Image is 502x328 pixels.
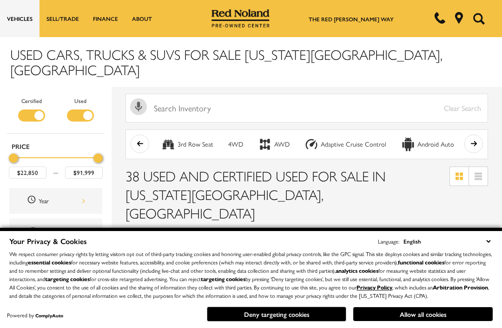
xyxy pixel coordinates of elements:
[9,219,102,244] div: MakeMake
[378,238,399,244] div: Language:
[211,9,270,28] img: Red Noland Pre-Owned
[469,0,488,37] button: Open the search field
[12,142,100,150] h5: Price
[28,258,71,266] strong: essential cookies
[9,236,87,246] span: Your Privacy & Cookies
[130,98,147,115] svg: Click to toggle on voice search
[9,188,102,214] div: YearYear
[178,140,213,148] div: 3rd Row Seat
[207,307,346,322] button: Deny targeting cookies
[357,283,392,291] a: Privacy Policy
[7,312,63,318] div: Powered by
[309,15,394,23] a: The Red [PERSON_NAME] Way
[65,167,103,179] input: Maximum
[131,135,149,153] button: scroll left
[253,135,295,154] button: AWDAWD
[433,283,488,291] strong: Arbitration Provision
[156,135,218,154] button: 3rd Row Seat3rd Row Seat
[9,150,103,179] div: Price
[211,13,270,22] a: Red Noland Pre-Owned
[93,154,103,163] div: Maximum Price
[321,140,386,148] div: Adaptive Cruise Control
[228,140,243,148] div: 4WD
[161,137,175,151] div: 3rd Row Seat
[336,266,378,275] strong: analytics cookies
[9,154,18,163] div: Minimum Price
[304,137,318,151] div: Adaptive Cruise Control
[9,250,493,300] p: We respect consumer privacy rights by letting visitors opt out of third-party tracking cookies an...
[39,226,85,237] div: Make
[299,135,391,154] button: Adaptive Cruise ControlAdaptive Cruise Control
[401,236,493,246] select: Language Select
[417,140,454,148] div: Android Auto
[125,94,488,122] input: Search Inventory
[9,167,46,179] input: Minimum
[258,137,272,151] div: AWD
[125,166,386,223] span: 38 Used and Certified Used for Sale in [US_STATE][GEOGRAPHIC_DATA], [GEOGRAPHIC_DATA]
[7,96,105,133] div: Filter by Vehicle Type
[21,96,42,105] label: Certified
[74,96,86,105] label: Used
[396,135,459,154] button: Android AutoAndroid Auto
[398,258,444,266] strong: functional cookies
[35,312,63,319] a: ComplyAuto
[353,307,493,321] button: Allow all cookies
[201,275,245,283] strong: targeting cookies
[45,275,90,283] strong: targeting cookies
[27,225,39,238] span: Make
[39,196,85,206] div: Year
[401,137,415,151] div: Android Auto
[274,140,290,148] div: AWD
[223,135,248,154] button: 4WD
[464,135,483,153] button: scroll right
[27,195,39,207] span: Year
